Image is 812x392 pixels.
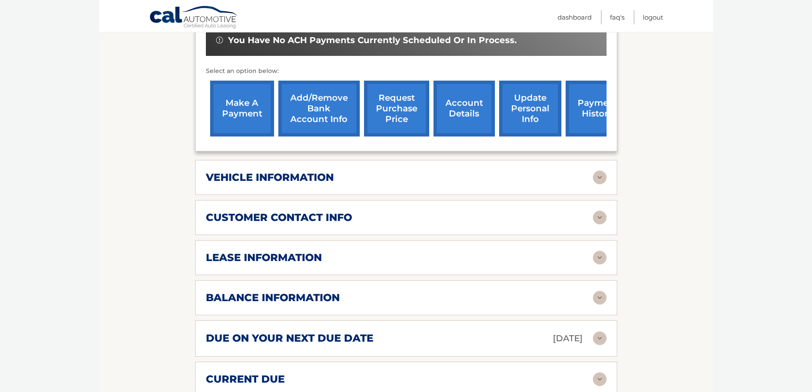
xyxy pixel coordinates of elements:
[206,373,285,386] h2: current due
[553,331,583,346] p: [DATE]
[593,331,607,345] img: accordion-rest.svg
[433,81,495,136] a: account details
[566,81,630,136] a: payment history
[278,81,360,136] a: Add/Remove bank account info
[499,81,561,136] a: update personal info
[206,251,322,264] h2: lease information
[228,35,517,46] span: You have no ACH payments currently scheduled or in process.
[206,211,352,224] h2: customer contact info
[206,171,334,184] h2: vehicle information
[593,171,607,184] img: accordion-rest.svg
[149,6,239,30] a: Cal Automotive
[558,10,592,24] a: Dashboard
[210,81,274,136] a: make a payment
[216,37,223,44] img: alert-white.svg
[206,332,373,345] h2: due on your next due date
[593,211,607,224] img: accordion-rest.svg
[364,81,429,136] a: request purchase price
[610,10,624,24] a: FAQ's
[593,251,607,264] img: accordion-rest.svg
[206,291,340,304] h2: balance information
[206,66,607,76] p: Select an option below:
[593,372,607,386] img: accordion-rest.svg
[643,10,663,24] a: Logout
[593,291,607,305] img: accordion-rest.svg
